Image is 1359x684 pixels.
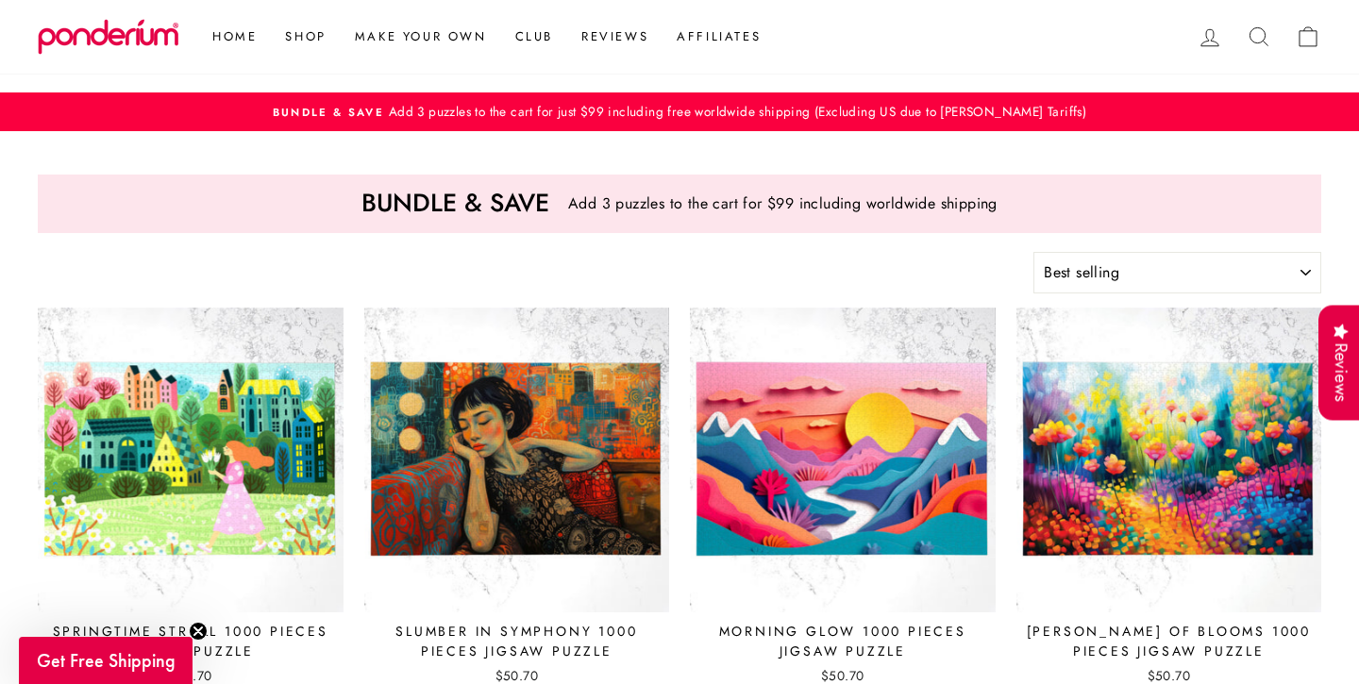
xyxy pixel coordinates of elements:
[38,622,344,661] div: Springtime Stroll 1000 Pieces Jigsaw Puzzle
[189,20,775,54] ul: Primary
[501,20,567,54] a: Club
[38,19,179,55] img: Ponderium
[361,189,549,219] p: Bundle & save
[567,20,663,54] a: Reviews
[384,102,1086,121] span: Add 3 puzzles to the cart for just $99 including free worldwide shipping (Excluding US due to [PE...
[273,105,384,120] span: Bundle & Save
[271,20,340,54] a: Shop
[37,648,176,673] span: Get Free Shipping
[38,175,1321,233] a: Bundle & saveAdd 3 puzzles to the cart for $99 including worldwide shipping
[690,622,996,661] div: Morning Glow 1000 Pieces Jigsaw Puzzle
[568,194,998,212] p: Add 3 puzzles to the cart for $99 including worldwide shipping
[19,637,193,684] div: Get Free ShippingClose teaser
[364,622,670,661] div: Slumber in Symphony 1000 Pieces Jigsaw Puzzle
[198,20,271,54] a: Home
[1016,622,1322,661] div: [PERSON_NAME] of Blooms 1000 Pieces Jigsaw Puzzle
[42,102,1317,123] a: Bundle & SaveAdd 3 puzzles to the cart for just $99 including free worldwide shipping (Excluding ...
[341,20,501,54] a: Make Your Own
[1318,305,1359,421] div: Reviews
[189,622,208,641] button: Close teaser
[663,20,775,54] a: Affiliates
